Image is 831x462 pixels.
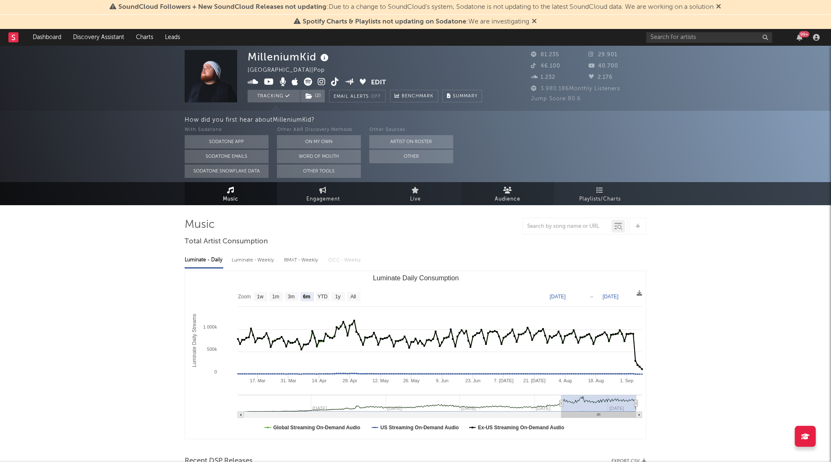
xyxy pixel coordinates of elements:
text: [DATE] [550,294,566,300]
text: 500k [207,347,217,352]
span: Engagement [306,194,340,204]
div: 99 + [799,31,810,37]
text: US Streaming On-Demand Audio [380,425,459,431]
span: Playlists/Charts [580,194,621,204]
span: Audience [495,194,521,204]
text: 21. [DATE] [523,378,546,383]
span: : We are investigating [303,18,530,25]
a: Discovery Assistant [67,29,130,46]
text: [DATE] [603,294,619,300]
span: Summary [453,94,478,99]
text: 1m [272,294,280,300]
a: Benchmark [390,90,438,102]
span: : Due to a change to SoundCloud's system, Sodatone is not updating to the latest SoundCloud data.... [119,4,714,10]
text: 1y [335,294,341,300]
span: 29.901 [589,52,618,57]
a: Playlists/Charts [554,182,646,205]
text: 9. Jun [436,378,449,383]
text: Luminate Daily Streams [191,314,197,367]
text: 1 000k [203,324,217,329]
svg: Luminate Daily Consumption [185,271,646,439]
input: Search for artists [646,32,772,43]
div: With Sodatone [185,125,269,135]
text: → [589,294,594,300]
text: 17. Mar [250,378,266,383]
div: Other Sources [369,125,453,135]
span: Live [410,194,421,204]
text: 18. Aug [588,378,604,383]
div: Other A&R Discovery Methods [277,125,361,135]
span: SoundCloud Followers + New SoundCloud Releases not updating [119,4,327,10]
button: Edit [371,78,387,88]
span: 40.700 [589,63,619,69]
text: 0 [214,369,217,374]
text: 31. Mar [281,378,297,383]
text: 4. Aug [559,378,572,383]
button: On My Own [277,135,361,149]
span: 46.100 [531,63,560,69]
button: Summary [442,90,482,102]
div: Luminate - Weekly [232,253,276,267]
a: Live [369,182,462,205]
text: 14. Apr [312,378,327,383]
button: Sodatone Emails [185,150,269,163]
text: All [350,294,356,300]
span: Dismiss [716,4,721,10]
text: Zoom [238,294,251,300]
div: Luminate - Daily [185,253,223,267]
button: Sodatone App [185,135,269,149]
text: 1. Sep [620,378,633,383]
text: YTD [318,294,328,300]
button: Other Tools [277,164,361,178]
div: [GEOGRAPHIC_DATA] | Pop [248,65,334,76]
span: Benchmark [402,91,434,102]
button: Word Of Mouth [277,150,361,163]
text: 23. Jun [465,378,481,383]
text: 28. Apr [342,378,357,383]
text: Ex-US Streaming On-Demand Audio [478,425,564,431]
span: ( 2 ) [300,90,325,102]
text: Luminate Daily Consumption [373,274,459,282]
button: Tracking [248,90,300,102]
div: How did you first hear about MilleniumKid ? [185,115,831,125]
text: 12. May [373,378,389,383]
button: Artist on Roster [369,135,453,149]
input: Search by song name or URL [523,223,611,230]
a: Charts [130,29,159,46]
button: Other [369,150,453,163]
a: Leads [159,29,186,46]
a: Audience [462,182,554,205]
span: 3.980.186 Monthly Listeners [531,86,620,91]
text: 1w [257,294,264,300]
text: 26. May [403,378,420,383]
span: Music [223,194,239,204]
a: Dashboard [27,29,67,46]
span: Total Artist Consumption [185,237,268,247]
button: 99+ [797,34,802,41]
span: 1.232 [531,75,555,80]
a: Engagement [277,182,369,205]
span: Spotify Charts & Playlists not updating on Sodatone [303,18,467,25]
span: Jump Score: 80.6 [531,96,581,102]
text: Global Streaming On-Demand Audio [273,425,361,431]
span: Dismiss [532,18,537,25]
span: 81.235 [531,52,559,57]
span: 2.176 [589,75,613,80]
div: BMAT - Weekly [284,253,320,267]
text: 3m [288,294,295,300]
button: (2) [301,90,325,102]
em: Off [371,94,381,99]
text: 6m [303,294,310,300]
button: Email AlertsOff [329,90,386,102]
a: Music [185,182,277,205]
text: 7. [DATE] [494,378,514,383]
button: Sodatone Snowflake Data [185,164,269,178]
div: MilleniumKid [248,50,331,64]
